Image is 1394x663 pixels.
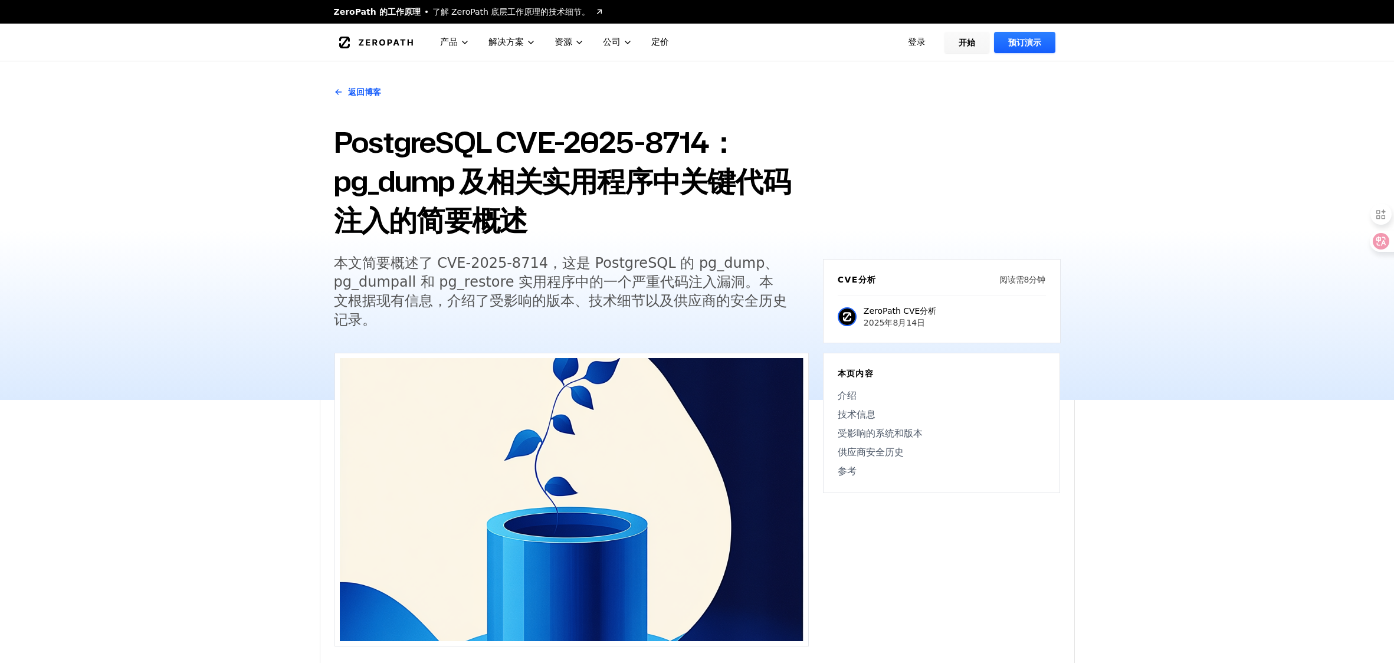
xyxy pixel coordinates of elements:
[651,37,669,47] font: 定价
[479,24,545,61] button: 解决方案
[320,24,1075,61] nav: 全球的
[894,32,940,53] a: 登录
[431,24,479,61] button: 产品
[838,389,1045,403] a: 介绍
[864,306,937,316] font: ZeroPath CVE分析
[908,37,926,47] font: 登录
[994,32,1055,53] a: 预订演示
[334,76,381,109] a: 返回博客
[999,275,1024,284] font: 阅读需
[334,255,787,328] font: 本文简要概述了 CVE-2025-8714，这是 PostgreSQL 的 pg_dump、pg_dumpall 和 pg_restore 实用程序中的一个严重代码注入漏洞。本文根据现有信息，介...
[838,390,857,401] font: 介绍
[334,122,791,239] font: PostgreSQL CVE-2025-8714：pg_dump 及相关实用程序中关键代码注入的简要概述
[838,428,923,439] font: 受影响的系统和版本
[642,24,678,61] a: 定价
[838,275,877,284] font: CVE分析
[864,318,925,327] font: 2025年8月14日
[838,447,904,458] font: 供应商安全历史
[944,32,989,53] a: 开始
[340,358,803,641] img: PostgreSQL CVE-2025-8714：pg_dump 及相关实用程序中关键代码注入的简要概述
[838,465,857,477] font: 参考
[1024,275,1046,284] font: 8分钟
[838,369,874,378] font: 本页内容
[959,38,975,47] font: 开始
[838,408,1045,422] a: 技术信息
[555,37,572,47] font: 资源
[440,37,458,47] font: 产品
[593,24,642,61] button: 公司
[334,6,605,18] a: ZeroPath 的工作原理了解 ZeroPath 底层工作原理的技术细节。
[838,445,1045,459] a: 供应商安全历史
[432,7,591,17] font: 了解 ZeroPath 底层工作原理的技术细节。
[1008,38,1041,47] font: 预订演示
[838,464,1045,478] a: 参考
[838,307,857,326] img: ZeroPath CVE分析
[838,426,1045,441] a: 受影响的系统和版本
[603,37,621,47] font: 公司
[488,37,524,47] font: 解决方案
[545,24,593,61] button: 资源
[334,7,421,17] font: ZeroPath 的工作原理
[348,87,381,97] font: 返回博客
[838,409,875,420] font: 技术信息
